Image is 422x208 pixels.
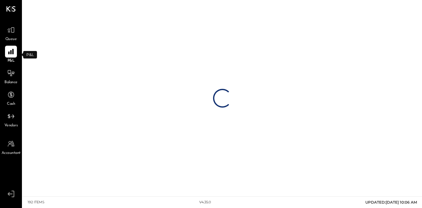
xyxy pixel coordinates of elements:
div: v 4.35.0 [199,200,211,205]
a: Cash [0,89,22,107]
div: P&L [23,51,37,58]
span: Vendors [4,123,18,129]
a: P&L [0,46,22,64]
span: Cash [7,101,15,107]
span: Queue [5,37,17,42]
a: Accountant [0,138,22,156]
a: Vendors [0,110,22,129]
span: P&L [8,58,15,64]
span: UPDATED: [DATE] 10:06 AM [365,200,417,205]
div: 192 items [28,200,44,205]
a: Balance [0,67,22,85]
span: Balance [4,80,18,85]
a: Queue [0,24,22,42]
span: Accountant [2,150,21,156]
